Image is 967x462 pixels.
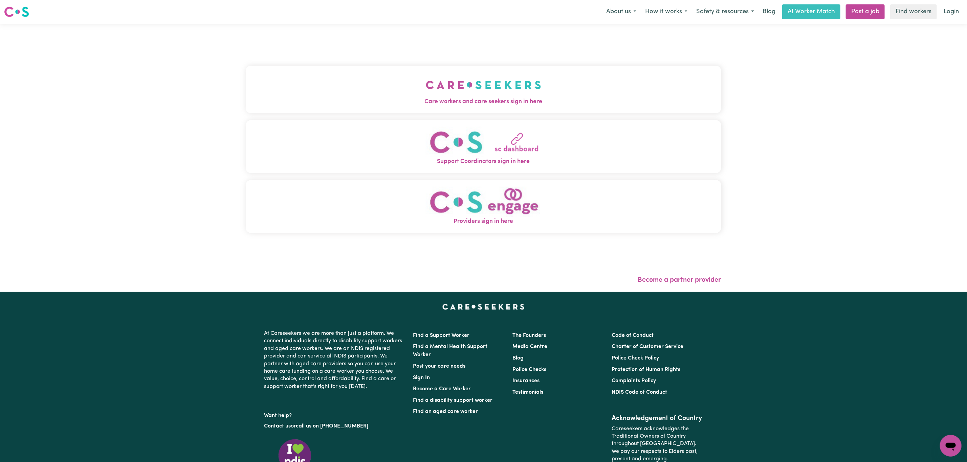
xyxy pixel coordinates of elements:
[512,355,524,361] a: Blog
[512,333,546,338] a: The Founders
[612,414,703,422] h2: Acknowledgement of Country
[692,5,759,19] button: Safety & resources
[512,390,543,395] a: Testimonials
[246,157,721,166] span: Support Coordinators sign in here
[264,327,405,393] p: At Careseekers we are more than just a platform. We connect individuals directly to disability su...
[759,4,779,19] a: Blog
[940,435,962,457] iframe: Button to launch messaging window, conversation in progress
[512,378,540,384] a: Insurances
[940,4,963,19] a: Login
[264,409,405,419] p: Want help?
[612,344,683,349] a: Charter of Customer Service
[246,180,721,233] button: Providers sign in here
[612,367,680,372] a: Protection of Human Rights
[413,375,430,380] a: Sign In
[413,333,470,338] a: Find a Support Worker
[246,120,721,173] button: Support Coordinators sign in here
[246,217,721,226] span: Providers sign in here
[413,364,466,369] a: Post your care needs
[612,333,654,338] a: Code of Conduct
[4,4,29,20] a: Careseekers logo
[413,386,471,392] a: Become a Care Worker
[612,355,659,361] a: Police Check Policy
[782,4,840,19] a: AI Worker Match
[641,5,692,19] button: How it works
[413,398,493,403] a: Find a disability support worker
[246,66,721,113] button: Care workers and care seekers sign in here
[413,409,478,414] a: Find an aged care worker
[612,378,656,384] a: Complaints Policy
[4,6,29,18] img: Careseekers logo
[638,277,721,283] a: Become a partner provider
[602,5,641,19] button: About us
[612,390,667,395] a: NDIS Code of Conduct
[246,97,721,106] span: Care workers and care seekers sign in here
[890,4,937,19] a: Find workers
[264,423,291,429] a: Contact us
[512,367,546,372] a: Police Checks
[442,304,525,309] a: Careseekers home page
[264,420,405,433] p: or
[413,344,488,357] a: Find a Mental Health Support Worker
[846,4,885,19] a: Post a job
[296,423,369,429] a: call us on [PHONE_NUMBER]
[512,344,547,349] a: Media Centre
